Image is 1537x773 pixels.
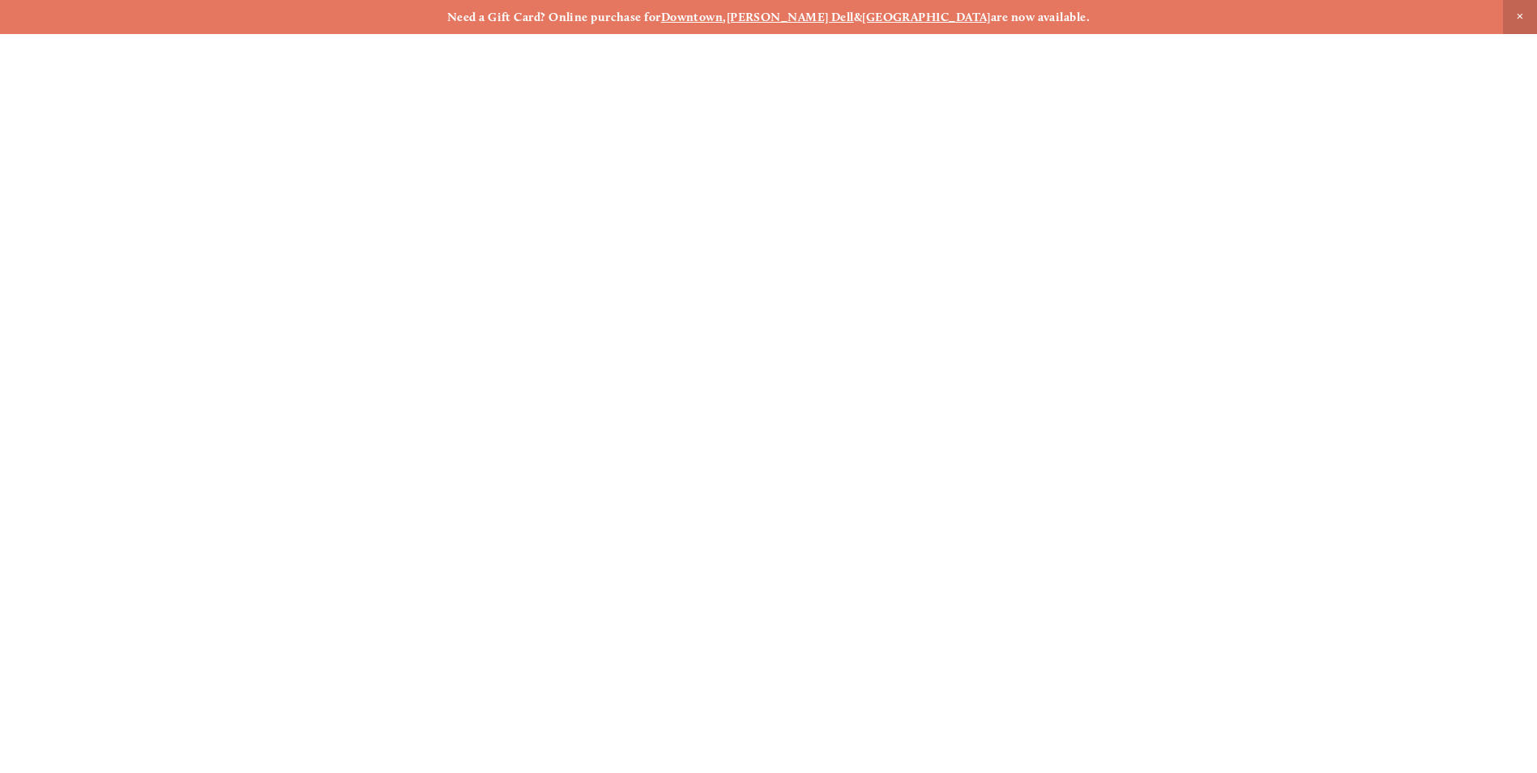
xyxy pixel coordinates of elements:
[661,10,724,24] a: Downtown
[447,10,661,24] strong: Need a Gift Card? Online purchase for
[862,10,991,24] a: [GEOGRAPHIC_DATA]
[727,10,854,24] a: [PERSON_NAME] Dell
[723,10,726,24] strong: ,
[854,10,862,24] strong: &
[991,10,1090,24] strong: are now available.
